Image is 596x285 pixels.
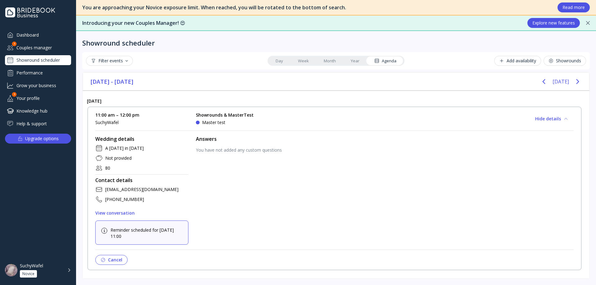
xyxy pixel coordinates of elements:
[316,56,343,65] a: Month
[5,118,71,129] a: Help & support
[5,264,17,276] img: dpr=1,fit=cover,g=face,w=48,h=48
[5,93,71,103] a: Your profile1
[95,119,188,126] div: SuchyWafel
[86,56,133,66] button: Filter events
[530,114,574,124] button: Hide details
[343,56,367,65] a: Year
[196,147,574,153] div: You have not added any custom questions
[544,56,586,66] button: Showrounds
[88,77,137,86] button: [DATE] - [DATE]
[12,92,17,97] div: 1
[268,56,291,65] a: Day
[562,5,585,10] div: Read more
[91,77,134,86] span: [DATE] - [DATE]
[95,211,135,216] div: View conversation
[105,155,132,161] div: Not provided
[5,68,71,78] a: Performance
[101,227,183,239] div: Reminder scheduled for [DATE] 11:00
[95,112,188,118] div: 11:00 am – 12:00 pm
[571,75,584,88] button: Next page
[202,119,225,126] div: Master test
[558,2,590,12] button: Read more
[82,38,155,47] div: Showround scheduler
[95,208,135,218] button: View conversation
[5,80,71,91] a: Grow your business
[374,58,396,64] div: Agenda
[5,55,71,65] a: Showround scheduler
[494,56,541,66] button: Add availability
[5,93,71,103] div: Your profile
[95,136,188,142] div: Wedding details
[20,263,43,269] div: SuchyWafel
[83,96,586,106] div: [DATE]
[532,20,575,25] div: Explore new features
[291,56,316,65] a: Week
[105,196,144,203] div: [PHONE_NUMBER]
[22,271,34,276] div: Novice
[91,58,128,63] div: Filter events
[5,106,71,116] a: Knowledge hub
[5,134,71,144] button: Upgrade options
[105,145,144,151] div: A [DATE] in [DATE]
[527,18,580,28] button: Explore new features
[82,20,521,27] div: Introducing your new Couples Manager! 😍
[82,4,551,11] div: You are approaching your Novice exposure limit. When reached, you will be rotated to the bottom o...
[5,42,71,53] a: Couples manager1
[95,255,128,265] button: Cancel
[5,30,71,40] a: Dashboard
[499,58,536,63] div: Add availability
[553,76,569,87] button: [DATE]
[5,42,71,53] div: Couples manager
[196,136,574,142] div: Answers
[95,177,188,183] div: Contact details
[105,186,178,193] div: [EMAIL_ADDRESS][DOMAIN_NAME]
[538,75,550,88] button: Previous page
[105,165,110,171] div: 80
[196,112,254,118] div: Showrounds & MasterTest
[549,58,581,63] div: Showrounds
[25,134,59,143] div: Upgrade options
[12,42,17,46] div: 1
